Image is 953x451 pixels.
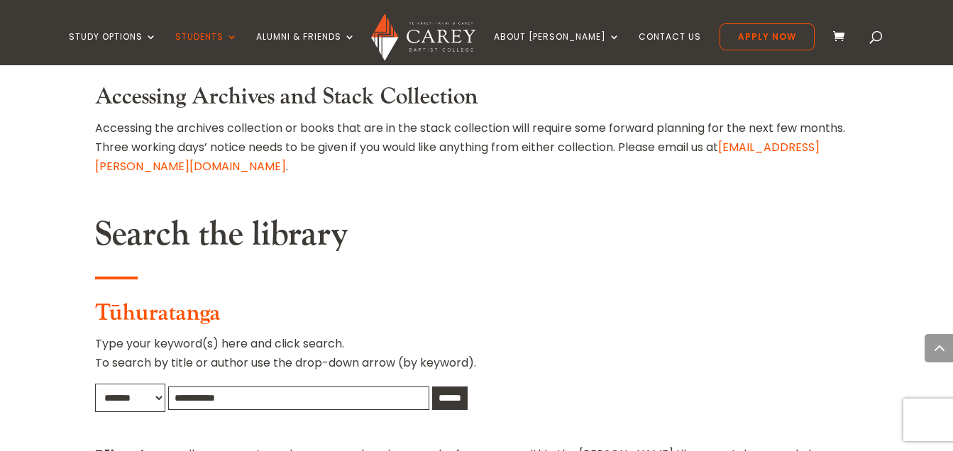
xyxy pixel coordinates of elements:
a: Contact Us [639,32,701,65]
a: About [PERSON_NAME] [494,32,620,65]
a: Study Options [69,32,157,65]
img: Carey Baptist College [371,13,475,61]
a: Alumni & Friends [256,32,356,65]
h3: Tūhuratanga [95,300,857,334]
p: Type your keyword(s) here and click search. To search by title or author use the drop-down arrow ... [95,334,857,384]
a: Apply Now [720,23,815,50]
h3: Accessing Archives and Stack Collection [95,84,857,118]
a: Students [175,32,238,65]
h2: Search the library [95,214,857,262]
p: Accessing the archives collection or books that are in the stack collection will require some for... [95,118,857,177]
